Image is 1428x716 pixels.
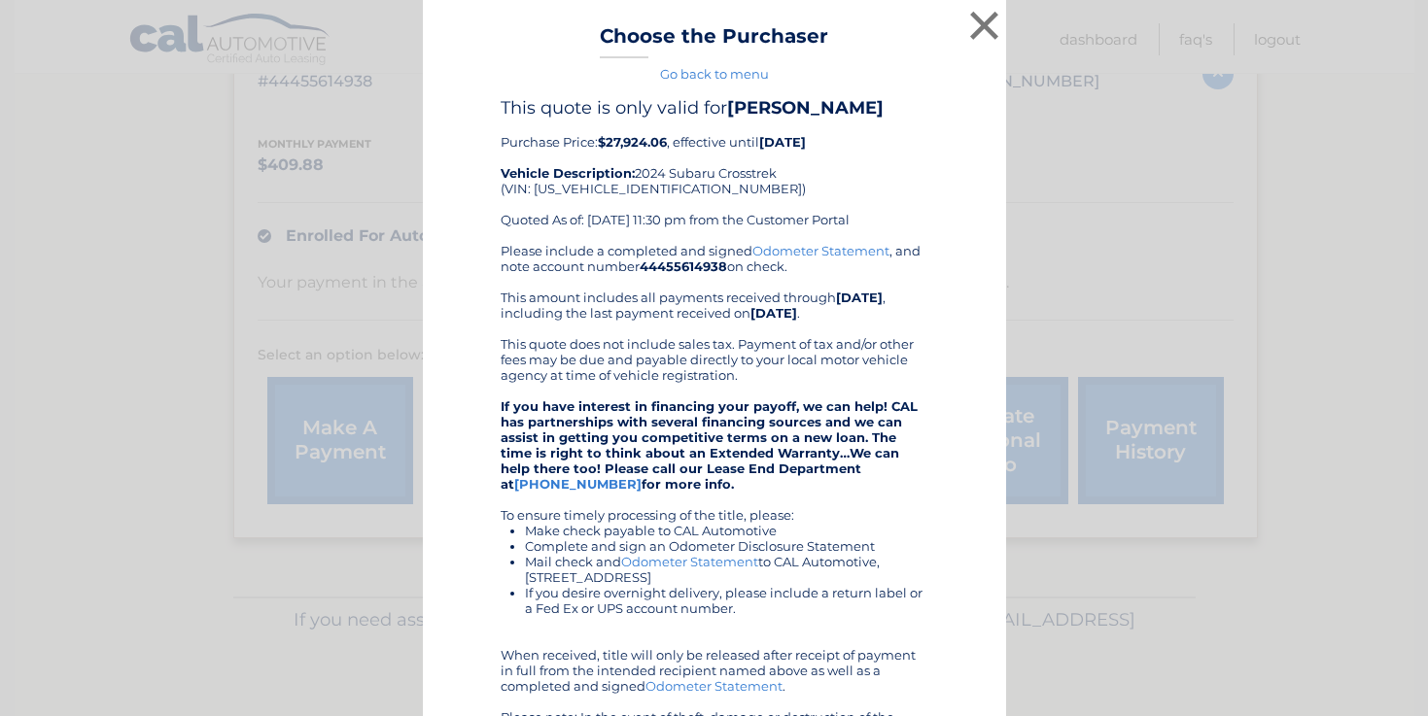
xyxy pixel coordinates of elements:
b: [DATE] [836,290,883,305]
strong: Vehicle Description: [501,165,635,181]
a: Odometer Statement [621,554,758,569]
b: 44455614938 [640,258,727,274]
b: [DATE] [759,134,806,150]
h3: Choose the Purchaser [600,24,828,58]
li: Make check payable to CAL Automotive [525,523,928,538]
strong: If you have interest in financing your payoff, we can help! CAL has partnerships with several fin... [501,398,918,492]
b: [DATE] [750,305,797,321]
b: $27,924.06 [598,134,667,150]
a: Odometer Statement [752,243,889,258]
h4: This quote is only valid for [501,97,928,119]
a: Go back to menu [660,66,769,82]
button: × [965,6,1004,45]
li: Mail check and to CAL Automotive, [STREET_ADDRESS] [525,554,928,585]
div: Purchase Price: , effective until 2024 Subaru Crosstrek (VIN: [US_VEHICLE_IDENTIFICATION_NUMBER])... [501,97,928,243]
b: [PERSON_NAME] [727,97,884,119]
a: [PHONE_NUMBER] [514,476,642,492]
li: If you desire overnight delivery, please include a return label or a Fed Ex or UPS account number. [525,585,928,616]
a: Odometer Statement [645,678,783,694]
li: Complete and sign an Odometer Disclosure Statement [525,538,928,554]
